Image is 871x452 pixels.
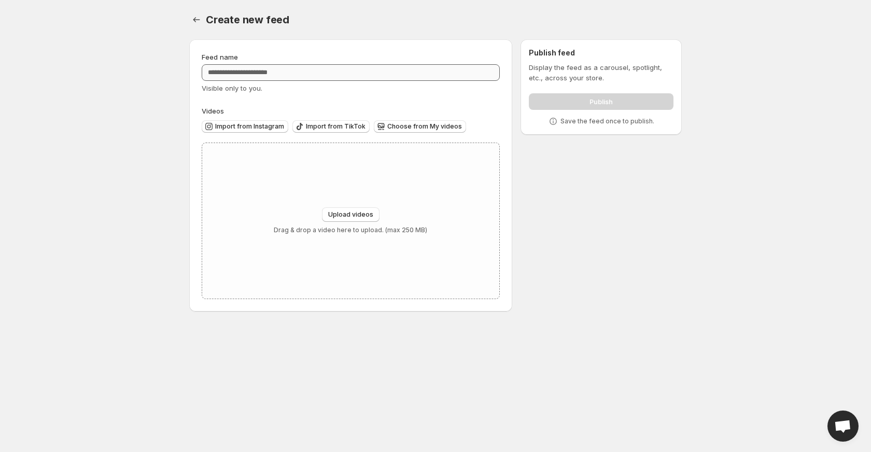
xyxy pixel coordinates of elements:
p: Display the feed as a carousel, spotlight, etc., across your store. [529,62,673,83]
button: Import from Instagram [202,120,288,133]
span: Visible only to you. [202,84,262,92]
span: Import from TikTok [306,122,366,131]
span: Feed name [202,53,238,61]
span: Create new feed [206,13,289,26]
span: Choose from My videos [387,122,462,131]
div: Open chat [827,411,859,442]
span: Import from Instagram [215,122,284,131]
button: Upload videos [322,207,380,222]
h2: Publish feed [529,48,673,58]
p: Save the feed once to publish. [560,117,654,125]
button: Import from TikTok [292,120,370,133]
span: Videos [202,107,224,115]
span: Upload videos [328,210,373,219]
p: Drag & drop a video here to upload. (max 250 MB) [274,226,427,234]
button: Settings [189,12,204,27]
button: Choose from My videos [374,120,466,133]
